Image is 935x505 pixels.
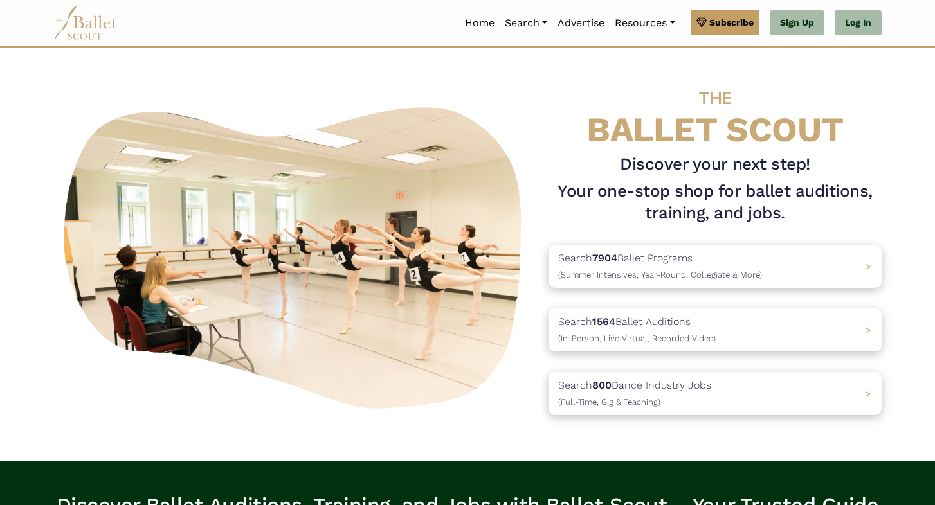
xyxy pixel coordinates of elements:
[770,10,824,36] a: Sign Up
[709,15,754,30] span: Subscribe
[592,379,612,391] b: 800
[500,10,552,37] a: Search
[865,324,871,336] span: >
[558,250,762,283] p: Search Ballet Programs
[592,252,617,264] b: 7904
[558,270,762,279] span: (Summer Intensives, Year-Round, Collegiate & More)
[835,10,882,36] a: Log In
[549,372,882,415] a: Search800Dance Industry Jobs(Full-Time, Gig & Teaching) >
[549,245,882,288] a: Search7904Ballet Programs(Summer Intensives, Year-Round, Collegiate & More)>
[699,87,731,109] span: THE
[696,15,707,30] img: gem.svg
[558,397,660,407] span: (Full-Time, Gig & Teaching)
[691,10,759,35] a: Subscribe
[552,10,610,37] a: Advertise
[592,315,615,328] b: 1564
[460,10,500,37] a: Home
[558,333,716,343] span: (In-Person, Live Virtual, Recorded Video)
[558,377,711,410] p: Search Dance Industry Jobs
[865,387,871,400] span: >
[53,93,538,416] img: A group of ballerinas talking to each other in a ballet studio
[549,74,882,148] h4: BALLET SCOUT
[558,314,716,346] p: Search Ballet Auditions
[549,181,882,224] h1: Your one-stop shop for ballet auditions, training, and jobs.
[549,308,882,351] a: Search1564Ballet Auditions(In-Person, Live Virtual, Recorded Video) >
[610,10,680,37] a: Resources
[865,260,871,272] span: >
[549,154,882,175] h3: Discover your next step!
